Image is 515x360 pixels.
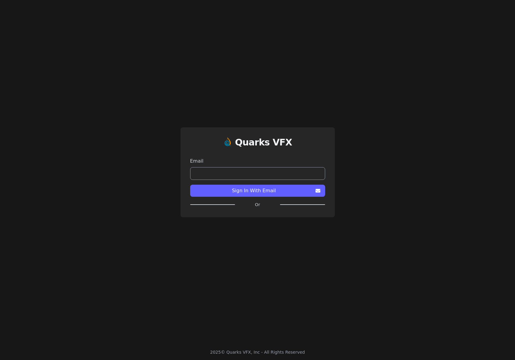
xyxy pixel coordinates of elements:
a: Quarks VFX [235,137,292,153]
div: 2025 © Quarks VFX, Inc - All Rights Reserved [210,349,305,355]
label: Or [235,202,280,208]
label: Email [190,158,325,165]
span: Sign In With Email [195,187,313,194]
button: Sign In With Email [190,185,325,197]
h1: Quarks VFX [235,137,292,148]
